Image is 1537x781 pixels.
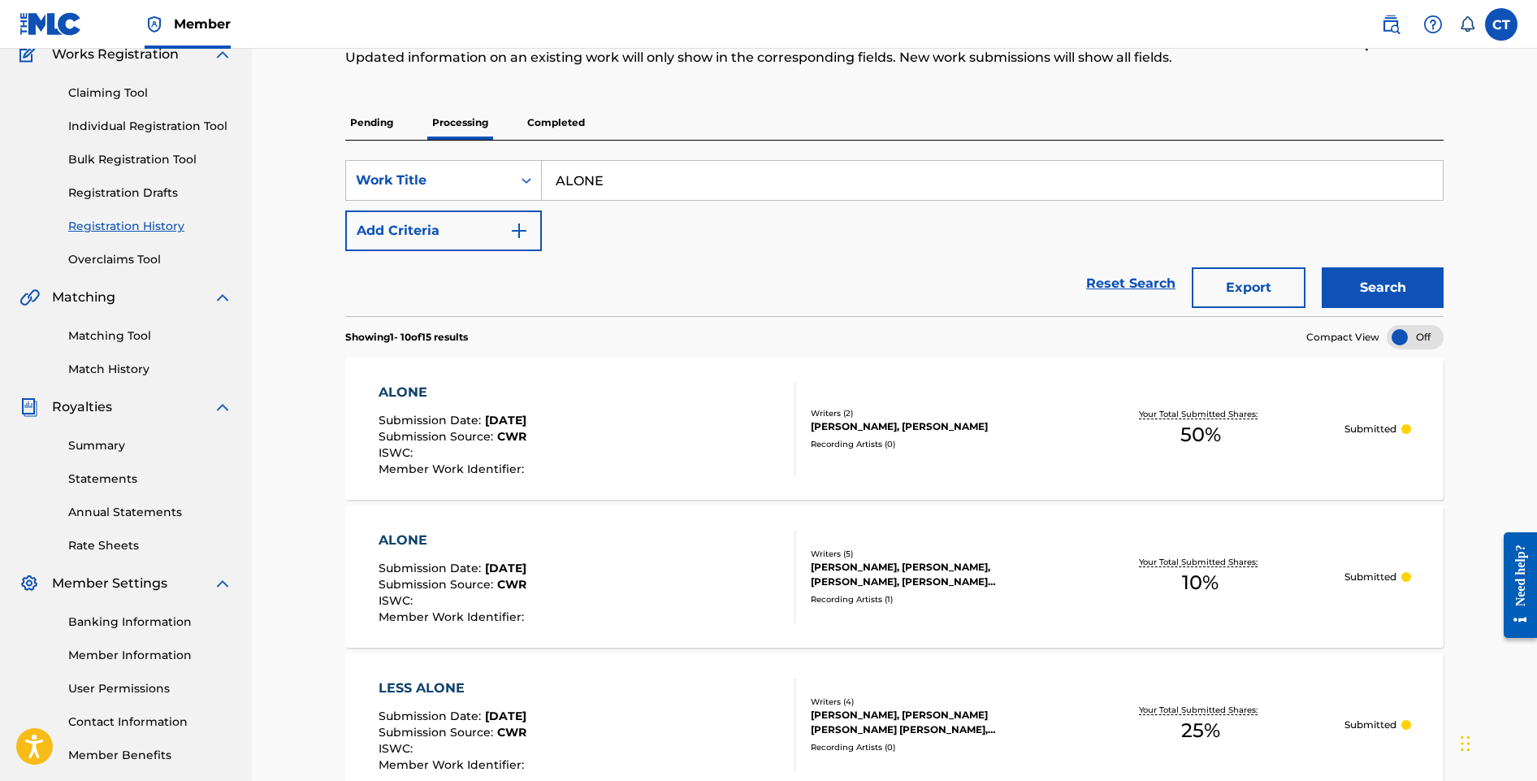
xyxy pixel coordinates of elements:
[1182,568,1219,597] span: 10 %
[427,106,493,140] p: Processing
[345,106,398,140] p: Pending
[356,171,502,190] div: Work Title
[68,151,232,168] a: Bulk Registration Tool
[379,462,528,476] span: Member Work Identifier :
[1180,420,1221,449] span: 50 %
[345,330,468,345] p: Showing 1 - 10 of 15 results
[811,548,1056,560] div: Writers ( 5 )
[345,48,1191,67] p: Updated information on an existing work will only show in the corresponding fields. New work subm...
[1344,570,1396,584] p: Submitted
[1344,718,1396,732] p: Submitted
[509,221,529,241] img: 9d2ae6d4665cec9f34b9.svg
[52,45,179,64] span: Works Registration
[1139,556,1262,568] p: Your Total Submitted Shares:
[145,15,164,34] img: Top Rightsholder
[379,741,417,756] span: ISWC :
[1344,422,1396,436] p: Submitted
[522,106,590,140] p: Completed
[1423,15,1443,34] img: help
[213,574,232,593] img: expand
[811,419,1056,434] div: [PERSON_NAME], [PERSON_NAME]
[345,210,542,251] button: Add Criteria
[68,85,232,102] a: Claiming Tool
[811,741,1056,753] div: Recording Artists ( 0 )
[1139,704,1262,716] p: Your Total Submitted Shares:
[52,288,115,307] span: Matching
[68,680,232,697] a: User Permissions
[497,429,526,444] span: CWR
[1322,267,1444,308] button: Search
[68,328,232,345] a: Matching Tool
[68,118,232,135] a: Individual Registration Tool
[68,184,232,202] a: Registration Drafts
[485,561,526,575] span: [DATE]
[19,288,40,307] img: Matching
[1459,16,1475,33] div: Notifications
[379,709,485,723] span: Submission Date :
[379,757,528,772] span: Member Work Identifier :
[68,537,232,554] a: Rate Sheets
[1139,408,1262,420] p: Your Total Submitted Shares:
[345,358,1444,500] a: ALONESubmission Date:[DATE]Submission Source:CWRISWC:Member Work Identifier:Writers (2)[PERSON_NA...
[1381,15,1401,34] img: search
[1375,8,1407,41] a: Public Search
[379,577,497,592] span: Submission Source :
[213,397,232,417] img: expand
[1485,8,1518,41] div: User Menu
[379,561,485,575] span: Submission Date :
[345,505,1444,648] a: ALONESubmission Date:[DATE]Submission Source:CWRISWC:Member Work Identifier:Writers (5)[PERSON_NA...
[68,504,232,521] a: Annual Statements
[68,251,232,268] a: Overclaims Tool
[379,679,528,698] div: LESS ALONE
[68,361,232,378] a: Match History
[52,397,112,417] span: Royalties
[1492,519,1537,650] iframe: Resource Center
[811,438,1056,450] div: Recording Artists ( 0 )
[68,747,232,764] a: Member Benefits
[19,574,39,593] img: Member Settings
[1192,267,1305,308] button: Export
[379,593,417,608] span: ISWC :
[68,714,232,731] a: Contact Information
[379,531,528,550] div: ALONE
[379,383,528,402] div: ALONE
[213,45,232,64] img: expand
[213,288,232,307] img: expand
[811,560,1056,589] div: [PERSON_NAME], [PERSON_NAME], [PERSON_NAME], [PERSON_NAME] [PERSON_NAME]
[19,45,41,64] img: Works Registration
[68,437,232,454] a: Summary
[19,12,82,36] img: MLC Logo
[345,160,1444,316] form: Search Form
[1306,330,1379,345] span: Compact View
[379,725,497,740] span: Submission Source :
[379,429,497,444] span: Submission Source :
[379,610,528,624] span: Member Work Identifier :
[379,445,417,460] span: ISWC :
[811,696,1056,708] div: Writers ( 4 )
[19,397,39,417] img: Royalties
[68,471,232,488] a: Statements
[1417,8,1449,41] div: Help
[811,407,1056,419] div: Writers ( 2 )
[1078,266,1184,302] a: Reset Search
[497,577,526,592] span: CWR
[1181,716,1220,745] span: 25 %
[1461,719,1470,768] div: Drag
[52,574,167,593] span: Member Settings
[379,413,485,427] span: Submission Date :
[174,15,231,33] span: Member
[1456,703,1537,781] iframe: Chat Widget
[497,725,526,740] span: CWR
[68,218,232,235] a: Registration History
[811,593,1056,605] div: Recording Artists ( 1 )
[811,708,1056,737] div: [PERSON_NAME], [PERSON_NAME] [PERSON_NAME] [PERSON_NAME], [PERSON_NAME]
[68,614,232,631] a: Banking Information
[485,709,526,723] span: [DATE]
[485,413,526,427] span: [DATE]
[68,647,232,664] a: Member Information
